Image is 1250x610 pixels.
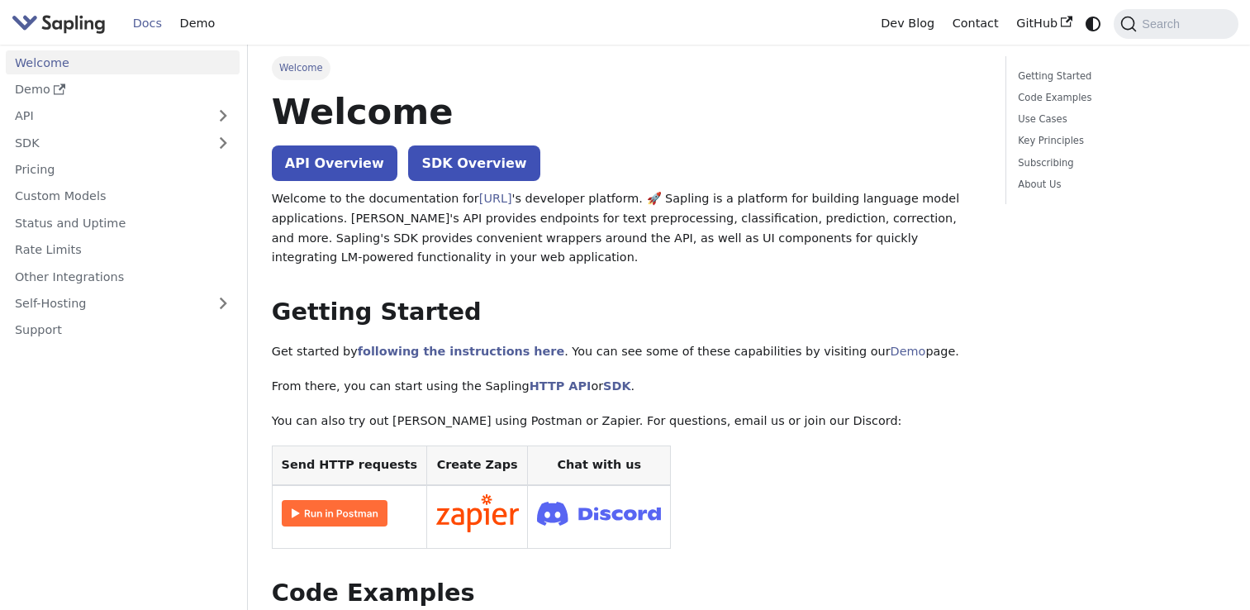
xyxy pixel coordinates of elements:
th: Send HTTP requests [272,446,426,485]
img: Connect in Zapier [436,494,519,532]
nav: Breadcrumbs [272,56,981,79]
a: SDK Overview [408,145,539,181]
a: Getting Started [1018,69,1220,84]
a: Demo [171,11,224,36]
a: Self-Hosting [6,292,240,316]
a: Docs [124,11,171,36]
p: From there, you can start using the Sapling or . [272,377,981,397]
a: Contact [943,11,1008,36]
h1: Welcome [272,89,981,134]
h2: Code Examples [272,579,981,608]
a: Code Examples [1018,90,1220,106]
a: Custom Models [6,184,240,208]
a: Sapling.aiSapling.ai [12,12,112,36]
a: [URL] [479,192,512,205]
button: Switch between dark and light mode (currently system mode) [1081,12,1105,36]
h2: Getting Started [272,298,981,327]
th: Chat with us [528,446,671,485]
a: Dev Blog [872,11,943,36]
a: SDK [603,379,630,393]
a: SDK [6,131,207,155]
a: Status and Uptime [6,211,240,235]
p: Get started by . You can see some of these capabilities by visiting our page. [272,342,981,362]
a: Welcome [6,50,240,74]
button: Expand sidebar category 'SDK' [207,131,240,155]
a: About Us [1018,177,1220,193]
button: Expand sidebar category 'API' [207,104,240,128]
a: Rate Limits [6,238,240,262]
span: Welcome [272,56,330,79]
a: Demo [6,78,240,102]
a: Pricing [6,158,240,182]
a: Key Principles [1018,133,1220,149]
a: Subscribing [1018,155,1220,171]
a: following the instructions here [358,345,564,358]
button: Search (Command+K) [1114,9,1238,39]
img: Run in Postman [282,500,387,527]
a: HTTP API [530,379,592,393]
span: Search [1137,17,1190,31]
img: Sapling.ai [12,12,106,36]
img: Join Discord [537,497,661,531]
a: Support [6,318,240,342]
a: Other Integrations [6,264,240,288]
a: Demo [891,345,926,358]
a: API [6,104,207,128]
a: GitHub [1007,11,1081,36]
a: Use Cases [1018,112,1220,127]
a: API Overview [272,145,397,181]
p: You can also try out [PERSON_NAME] using Postman or Zapier. For questions, email us or join our D... [272,412,981,431]
th: Create Zaps [426,446,528,485]
p: Welcome to the documentation for 's developer platform. 🚀 Sapling is a platform for building lang... [272,189,981,268]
